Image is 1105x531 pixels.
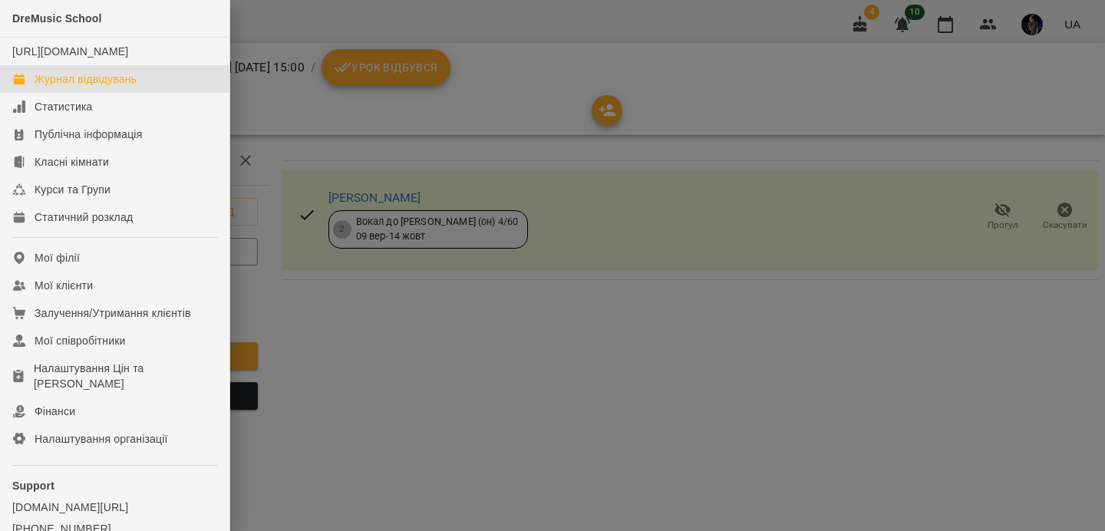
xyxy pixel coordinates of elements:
[35,209,133,225] div: Статичний розклад
[35,278,93,293] div: Мої клієнти
[12,12,102,25] span: DreMusic School
[35,154,109,170] div: Класні кімнати
[35,99,93,114] div: Статистика
[35,182,110,197] div: Курси та Групи
[35,250,80,265] div: Мої філії
[35,71,137,87] div: Журнал відвідувань
[35,305,191,321] div: Залучення/Утримання клієнтів
[35,127,142,142] div: Публічна інформація
[35,431,168,447] div: Налаштування організації
[12,500,217,515] a: [DOMAIN_NAME][URL]
[35,404,75,419] div: Фінанси
[34,361,217,391] div: Налаштування Цін та [PERSON_NAME]
[35,333,126,348] div: Мої співробітники
[12,45,128,58] a: [URL][DOMAIN_NAME]
[12,478,217,493] p: Support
